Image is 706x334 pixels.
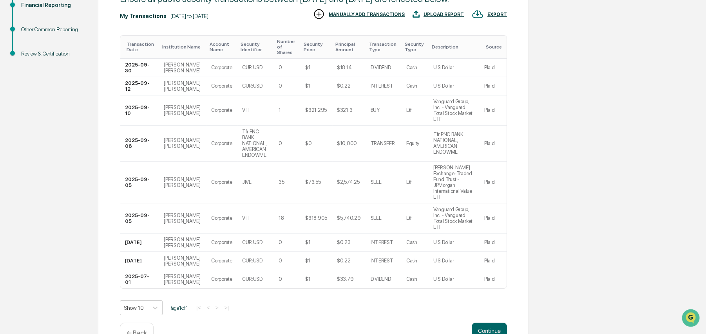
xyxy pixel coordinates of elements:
div: DIVIDEND [371,276,391,282]
div: Toggle SortBy [335,41,363,52]
div: INTEREST [371,258,393,264]
div: SELL [371,179,382,185]
div: JIVE [242,179,252,185]
div: Etf [406,215,412,221]
div: Other Common Reporting [21,25,85,34]
div: U S Dollar [433,65,454,70]
div: Toggle SortBy [405,41,425,52]
div: MANUALLY ADD TRANSACTIONS [329,12,405,17]
div: [PERSON_NAME] [PERSON_NAME] [164,80,202,92]
td: Corporate [206,59,237,77]
span: Data Lookup [16,113,49,121]
div: Toggle SortBy [162,44,203,50]
td: Plaid [480,77,507,95]
div: CUR:USD [242,276,262,282]
td: Plaid [480,252,507,270]
div: Toggle SortBy [369,41,398,52]
div: [PERSON_NAME] [PERSON_NAME] [164,104,202,116]
div: $5,740.29 [337,215,361,221]
div: Toggle SortBy [432,44,476,50]
div: $0.22 [337,258,351,264]
div: 0 [279,239,282,245]
div: U S Dollar [433,83,454,89]
img: UPLOAD REPORT [413,8,420,20]
div: BUY [371,107,380,113]
div: $1 [305,65,310,70]
div: TRANSFER [371,140,395,146]
div: CUR:USD [242,83,262,89]
div: U S Dollar [433,258,454,264]
div: Review & Certification [21,50,85,58]
div: Tfr PNC BANK NATIONAL, AMERICAN ENDOWME [242,129,269,158]
div: EXPORT [487,12,507,17]
div: VTI [242,215,250,221]
div: 🔎 [8,114,14,120]
div: My Transactions [120,13,167,19]
div: Cash [406,239,417,245]
div: SELL [371,215,382,221]
img: EXPORT [472,8,483,20]
span: Attestations [65,99,97,106]
td: 2025-09-08 [120,126,159,162]
div: $0.22 [337,83,351,89]
td: Corporate [206,126,237,162]
div: [PERSON_NAME] [PERSON_NAME] [164,237,202,248]
div: 35 [279,179,284,185]
div: Cash [406,83,417,89]
div: INTEREST [371,239,393,245]
div: 🗄️ [57,99,63,106]
div: Vanguard Group, Inc. - Vanguard Total Stock Market ETF [433,207,475,230]
td: Plaid [480,270,507,288]
div: $321.295 [305,107,327,113]
div: [DATE] to [DATE] [170,13,208,19]
div: Vanguard Group, Inc. - Vanguard Total Stock Market ETF [433,99,475,122]
div: $2,574.25 [337,179,360,185]
div: 1 [279,107,281,113]
div: Toggle SortBy [210,41,234,52]
td: Corporate [206,203,237,233]
div: Toggle SortBy [304,41,329,52]
a: Powered byPylon [55,132,95,138]
div: [PERSON_NAME] [PERSON_NAME] [164,273,202,285]
a: 🗄️Attestations [54,95,100,110]
iframe: Open customer support [681,308,702,329]
td: 2025-09-05 [120,162,159,203]
div: 18 [279,215,284,221]
td: Corporate [206,95,237,126]
td: Corporate [206,77,237,95]
div: 0 [279,83,282,89]
div: Toggle SortBy [277,39,297,55]
td: Corporate [206,162,237,203]
img: MANUALLY ADD TRANSACTIONS [313,8,325,20]
div: $1 [305,83,310,89]
td: Plaid [480,162,507,203]
div: $1 [305,239,310,245]
img: 1746055101610-c473b297-6a78-478c-a979-82029cc54cd1 [8,60,22,74]
td: Plaid [480,95,507,126]
td: Plaid [480,233,507,252]
div: $33.79 [337,276,353,282]
div: CUR:USD [242,239,262,245]
div: $73.55 [305,179,320,185]
div: [PERSON_NAME] [PERSON_NAME] [164,255,202,267]
td: Plaid [480,126,507,162]
td: 2025-09-12 [120,77,159,95]
div: Start new chat [27,60,129,68]
div: 0 [279,276,282,282]
div: DIVIDEND [371,65,391,70]
div: $10,000 [337,140,357,146]
td: Plaid [480,59,507,77]
td: Corporate [206,233,237,252]
td: Corporate [206,270,237,288]
div: [PERSON_NAME] Exchange-Traded Fund Trust - JPMorgan International Value ETF [433,165,475,200]
div: $321.3 [337,107,352,113]
div: 🖐️ [8,99,14,106]
td: 2025-09-10 [120,95,159,126]
div: We're available if you need us! [27,68,99,74]
div: Equity [406,140,419,146]
div: [PERSON_NAME] [PERSON_NAME] [164,212,202,224]
td: [DATE] [120,233,159,252]
div: 0 [279,140,282,146]
div: INTEREST [371,83,393,89]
